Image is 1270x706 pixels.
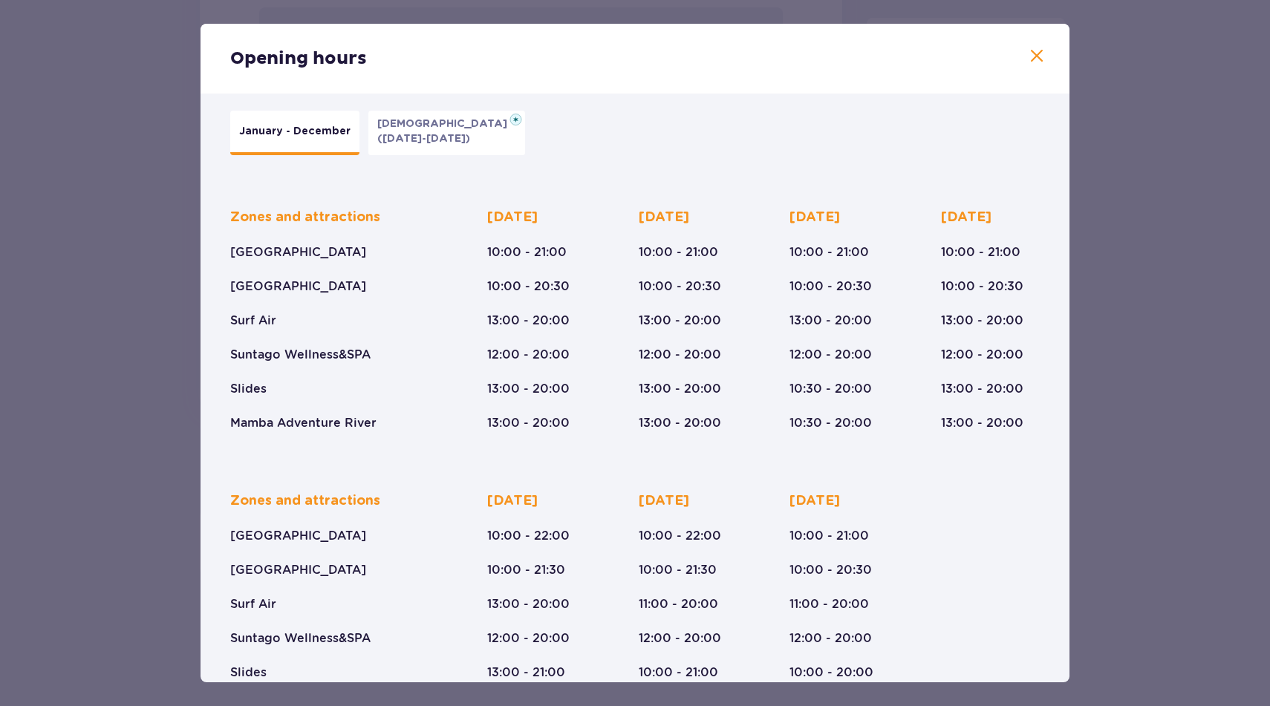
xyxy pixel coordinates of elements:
p: [GEOGRAPHIC_DATA] [230,562,366,578]
p: 12:00 - 20:00 [789,630,872,647]
p: [DATE] [941,209,991,226]
p: 10:00 - 20:30 [941,278,1023,295]
p: Opening hours [230,48,367,70]
p: 10:00 - 20:30 [487,278,570,295]
p: Mamba Adventure River [230,415,377,431]
p: [DATE] [639,209,689,226]
button: [DEMOGRAPHIC_DATA]([DATE]-[DATE]) [368,111,525,155]
p: 13:00 - 20:00 [639,313,721,329]
p: ([DATE]-[DATE]) [377,131,470,146]
p: [GEOGRAPHIC_DATA] [230,278,366,295]
p: 10:00 - 22:00 [639,528,721,544]
p: 10:00 - 21:00 [487,244,567,261]
p: [GEOGRAPHIC_DATA] [230,244,366,261]
button: January - December [230,111,359,155]
p: 10:00 - 21:00 [941,244,1020,261]
p: 12:00 - 20:00 [639,347,721,363]
p: 13:00 - 20:00 [941,313,1023,329]
p: 13:00 - 20:00 [487,381,570,397]
p: Suntago Wellness&SPA [230,347,371,363]
p: 13:00 - 20:00 [487,415,570,431]
p: [GEOGRAPHIC_DATA] [230,528,366,544]
p: 13:00 - 20:00 [789,313,872,329]
p: 12:00 - 20:00 [639,630,721,647]
p: Zones and attractions [230,492,380,510]
p: 11:00 - 20:00 [789,596,869,612]
p: Slides [230,664,267,681]
p: 13:00 - 20:00 [639,415,721,431]
p: 12:00 - 20:00 [487,347,570,363]
p: 10:00 - 20:30 [639,278,721,295]
p: [DATE] [789,492,840,510]
p: 11:00 - 20:00 [639,596,718,612]
p: 13:00 - 20:00 [487,313,570,329]
p: 10:30 - 20:00 [789,415,872,431]
p: 10:00 - 21:00 [639,244,718,261]
p: 13:00 - 20:00 [487,596,570,612]
p: 13:00 - 20:00 [941,381,1023,397]
p: Suntago Wellness&SPA [230,630,371,647]
p: 10:00 - 21:00 [789,528,869,544]
p: 12:00 - 20:00 [789,347,872,363]
p: 10:00 - 20:30 [789,278,872,295]
p: 10:00 - 20:30 [789,562,872,578]
p: Surf Air [230,313,276,329]
p: Zones and attractions [230,209,380,226]
p: [DATE] [789,209,840,226]
p: 12:00 - 20:00 [941,347,1023,363]
p: [DATE] [487,209,538,226]
p: 10:30 - 20:00 [789,381,872,397]
p: Slides [230,381,267,397]
p: 10:00 - 22:00 [487,528,570,544]
p: 10:00 - 21:30 [487,562,565,578]
p: January - December [239,124,351,139]
p: 10:00 - 20:00 [789,664,873,681]
p: [DATE] [639,492,689,510]
p: 13:00 - 20:00 [941,415,1023,431]
p: Surf Air [230,596,276,612]
p: 10:00 - 21:00 [789,244,869,261]
p: 13:00 - 20:00 [639,381,721,397]
p: [DATE] [487,492,538,510]
p: 10:00 - 21:00 [639,664,718,681]
p: 10:00 - 21:30 [639,562,717,578]
p: 13:00 - 21:00 [487,664,565,681]
p: [DEMOGRAPHIC_DATA] [377,117,516,131]
p: 12:00 - 20:00 [487,630,570,647]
